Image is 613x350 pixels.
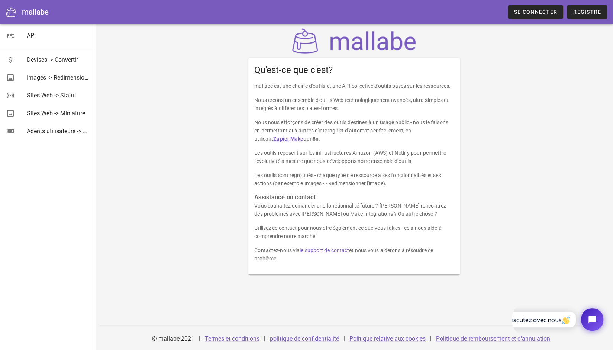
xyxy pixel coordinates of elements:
a: le support de contact [300,247,349,253]
button: Ouvrir le widget de discussion [70,6,92,29]
a: Politique relative aux cookies [349,335,426,342]
font: mallabe est une chaîne d'outils et une API collective d'outils basés sur les ressources. [254,83,451,89]
font: Vous souhaitez demander une fonctionnalité future ? [PERSON_NAME] rencontrez des problèmes avec [... [254,203,446,217]
a: Zapier [273,136,289,142]
font: , [289,136,290,142]
font: Contactez-nous via [254,247,300,253]
font: Qu'est-ce que c'est? [254,65,333,75]
font: Assistance ou contact [254,194,316,201]
font: | [343,335,345,342]
font: | [264,335,265,342]
font: Nous nous efforçons de créer des outils destinés à un usage public - nous le faisons en permettan... [254,119,448,142]
font: n8n [309,136,318,142]
font: API [27,32,36,39]
font: mallabe [22,7,49,16]
a: Se connecter [508,5,563,19]
font: | [430,335,432,342]
font: Registre [573,9,601,15]
font: ou [303,136,309,142]
img: Logo de Mallabe [290,28,418,54]
font: | [199,335,200,342]
a: Registre [567,5,607,19]
font: Sites Web -> Statut [27,92,76,99]
a: Politique de remboursement et d'annulation [436,335,550,342]
img: 👋 [51,15,58,22]
font: Images -> Redimensionner [27,74,96,81]
font: Les outils sont regroupés - chaque type de ressource a ses fonctionnalités et ses actions (par ex... [254,172,441,186]
iframe: Tidio Chat [512,302,610,337]
font: . [319,136,320,142]
font: Devises -> Convertir [27,56,78,63]
font: Les outils reposent sur les infrastructures Amazon (AWS) et Netlify pour permettre l'évolutivité ... [254,150,446,164]
font: Agents utilisateurs -> Analyser [27,128,106,135]
a: Termes et conditions [205,335,259,342]
font: Utilisez ce contact pour nous dire également ce que vous faites - cela nous aide à comprendre not... [254,225,441,239]
a: politique de confidentialité [270,335,339,342]
font: Sites Web -> Miniature [27,110,85,117]
font: Nous créons un ensemble d'outils Web technologiquement avancés, ultra simples et intégrés à diffé... [254,97,448,111]
a: Make [290,136,303,142]
font: © mallabe 2021 [152,335,194,342]
font: Se connecter [514,9,557,15]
